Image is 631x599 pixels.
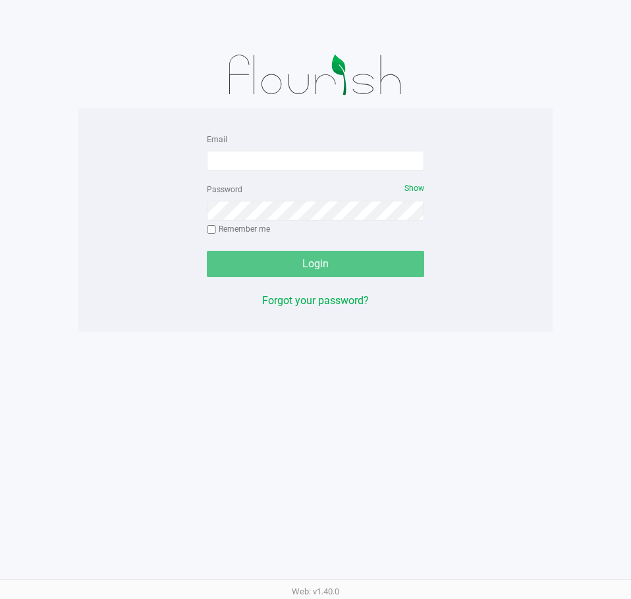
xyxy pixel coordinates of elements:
[207,184,242,195] label: Password
[207,134,227,145] label: Email
[292,586,339,596] span: Web: v1.40.0
[207,225,216,234] input: Remember me
[404,184,424,193] span: Show
[262,293,369,309] button: Forgot your password?
[207,223,270,235] label: Remember me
